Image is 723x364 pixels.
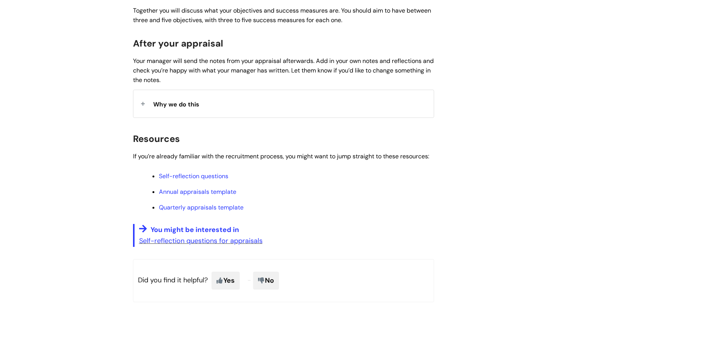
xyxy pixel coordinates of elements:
span: Why we do this [153,100,199,108]
p: Did you find it helpful? [133,259,434,302]
span: No [253,272,279,289]
span: Yes [212,272,240,289]
span: Together you will discuss what your objectives and success measures are. You should aim to have b... [133,6,431,24]
span: You might be interested in [151,225,239,234]
a: Quarterly appraisals template [159,203,244,211]
a: Self-reflection questions [159,172,228,180]
span: Your manager will send the notes from your appraisal afterwards. Add in your own notes and reflec... [133,57,434,84]
a: Self-reflection questions for appraisals [139,236,263,245]
span: After your appraisal [133,37,223,49]
a: Annual appraisals template [159,188,236,196]
span: Resources [133,133,180,145]
span: If you’re already familiar with the recruitment process, you might want to jump straight to these... [133,152,429,160]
